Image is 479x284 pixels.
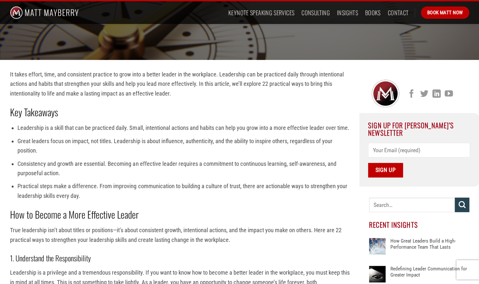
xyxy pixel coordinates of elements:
img: Matt Mayberry [10,1,79,24]
a: Books [365,7,381,18]
span: Sign Up For [PERSON_NAME]’s Newsletter [368,120,454,137]
span: Book Matt Now [427,9,463,17]
li: Great leaders focus on impact, not titles. Leadership is about influence, authenticity, and the a... [17,136,349,155]
a: Follow on Twitter [420,90,428,99]
a: Follow on Facebook [408,90,416,99]
a: Follow on YouTube [444,90,452,99]
a: Consulting [301,7,330,18]
input: Search… [369,198,455,212]
p: True leadership isn’t about titles or positions—it’s about consistent growth, intentional actions... [10,225,350,244]
input: Sign Up [368,163,403,177]
a: Keynote Speaking Services [228,7,294,18]
a: How Great Leaders Build a High-Performance Team That Lasts [390,238,469,257]
a: Insights [337,7,358,18]
p: It takes effort, time, and consistent practice to grow into a better leader in the workplace. Lea... [10,70,350,98]
form: Contact form [368,143,470,177]
li: Practical steps make a difference. From improving communication to building a culture of trust, t... [17,181,349,200]
li: Consistency and growth are essential. Becoming an effective leader requires a commitment to conti... [17,159,349,178]
a: Book Matt Now [421,6,469,19]
a: Follow on LinkedIn [432,90,440,99]
button: Submit [455,198,469,212]
input: Your Email (required) [368,143,470,157]
strong: 1. Understand the Responsibility [10,253,91,264]
a: Contact [388,7,409,18]
li: Leadership is a skill that can be practiced daily. Small, intentional actions and habits can help... [17,123,349,132]
span: Recent Insights [369,220,418,230]
strong: How to Become a More Effective Leader [10,207,139,222]
strong: Key Takeaways [10,105,58,119]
